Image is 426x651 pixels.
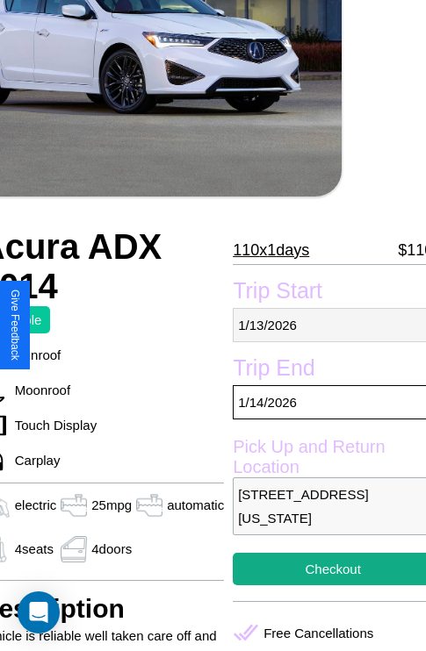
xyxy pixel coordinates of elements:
[6,378,70,402] p: Moonroof
[56,492,91,519] img: gas
[167,493,224,517] p: automatic
[6,448,61,472] p: Carplay
[15,493,57,517] p: electric
[233,236,309,264] p: 110 x 1 days
[91,537,132,561] p: 4 doors
[15,537,54,561] p: 4 seats
[132,492,167,519] img: gas
[18,591,60,633] div: Open Intercom Messenger
[91,493,132,517] p: 25 mpg
[264,621,373,645] p: Free Cancellations
[6,413,97,437] p: Touch Display
[56,536,91,562] img: gas
[6,343,61,367] p: Sunroof
[9,290,21,361] div: Give Feedback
